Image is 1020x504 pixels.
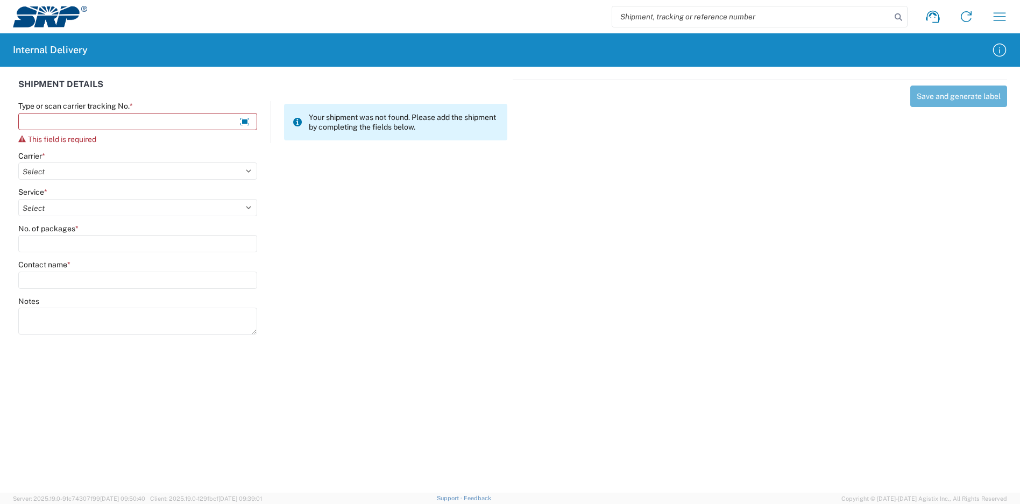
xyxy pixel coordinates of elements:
[18,260,70,269] label: Contact name
[28,135,96,144] span: This field is required
[13,44,88,56] h2: Internal Delivery
[13,6,87,27] img: srp
[18,224,79,233] label: No. of packages
[100,495,145,502] span: [DATE] 09:50:40
[18,101,133,111] label: Type or scan carrier tracking No.
[464,495,491,501] a: Feedback
[18,151,45,161] label: Carrier
[18,80,507,101] div: SHIPMENT DETAILS
[18,187,47,197] label: Service
[218,495,262,502] span: [DATE] 09:39:01
[150,495,262,502] span: Client: 2025.19.0-129fbcf
[612,6,891,27] input: Shipment, tracking or reference number
[18,296,39,306] label: Notes
[13,495,145,502] span: Server: 2025.19.0-91c74307f99
[841,494,1007,503] span: Copyright © [DATE]-[DATE] Agistix Inc., All Rights Reserved
[309,112,499,132] span: Your shipment was not found. Please add the shipment by completing the fields below.
[437,495,464,501] a: Support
